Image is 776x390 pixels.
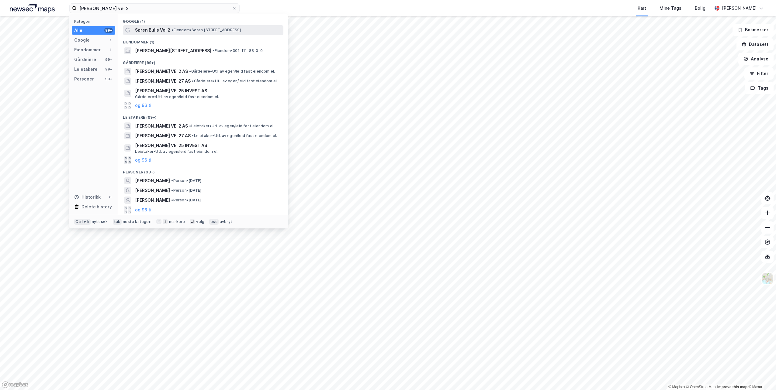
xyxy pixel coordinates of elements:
[135,156,153,164] button: og 96 til
[722,5,757,12] div: [PERSON_NAME]
[196,219,204,224] div: velg
[104,28,113,33] div: 99+
[135,94,219,99] span: Gårdeiere • Utl. av egen/leid fast eiendom el.
[762,273,773,284] img: Z
[192,79,194,83] span: •
[209,219,219,225] div: esc
[171,188,173,193] span: •
[660,5,681,12] div: Mine Tags
[135,77,191,85] span: [PERSON_NAME] VEI 27 AS
[135,122,188,130] span: [PERSON_NAME] VEI 2 AS
[169,219,185,224] div: markere
[135,132,191,139] span: [PERSON_NAME] VEI 27 AS
[135,47,211,54] span: [PERSON_NAME][STREET_ADDRESS]
[74,66,98,73] div: Leietakere
[113,219,122,225] div: tab
[171,28,173,32] span: •
[220,219,232,224] div: avbryt
[104,67,113,72] div: 99+
[92,219,108,224] div: nytt søk
[668,385,685,389] a: Mapbox
[123,219,151,224] div: neste kategori
[736,38,774,50] button: Datasett
[213,48,214,53] span: •
[135,26,170,34] span: Søren Bulls Vei 2
[738,53,774,65] button: Analyse
[118,35,288,46] div: Eiendommer (1)
[189,69,275,74] span: Gårdeiere • Utl. av egen/leid fast eiendom el.
[189,124,274,128] span: Leietaker • Utl. av egen/leid fast eiendom el.
[171,178,201,183] span: Person • [DATE]
[171,198,173,202] span: •
[108,47,113,52] div: 1
[213,48,263,53] span: Eiendom • 301-111-88-0-0
[746,361,776,390] div: Kontrollprogram for chat
[135,149,218,154] span: Leietaker • Utl. av egen/leid fast eiendom el.
[74,56,96,63] div: Gårdeiere
[171,198,201,203] span: Person • [DATE]
[135,142,281,149] span: [PERSON_NAME] VEI 25 INVEST AS
[695,5,705,12] div: Bolig
[686,385,716,389] a: OpenStreetMap
[104,57,113,62] div: 99+
[192,133,277,138] span: Leietaker • Utl. av egen/leid fast eiendom el.
[135,87,281,94] span: [PERSON_NAME] VEI 25 INVEST AS
[108,38,113,43] div: 1
[10,4,55,13] img: logo.a4113a55bc3d86da70a041830d287a7e.svg
[108,195,113,200] div: 0
[717,385,747,389] a: Improve this map
[77,4,232,13] input: Søk på adresse, matrikkel, gårdeiere, leietakere eller personer
[74,36,90,44] div: Google
[118,14,288,25] div: Google (1)
[189,124,191,128] span: •
[74,75,94,83] div: Personer
[745,82,774,94] button: Tags
[118,56,288,67] div: Gårdeiere (99+)
[118,165,288,176] div: Personer (99+)
[135,102,153,109] button: og 96 til
[135,197,170,204] span: [PERSON_NAME]
[189,69,191,74] span: •
[135,177,170,184] span: [PERSON_NAME]
[74,219,91,225] div: Ctrl + k
[2,381,29,388] a: Mapbox homepage
[74,19,115,24] div: Kategori
[74,46,101,53] div: Eiendommer
[192,133,194,138] span: •
[171,28,241,32] span: Eiendom • Søren [STREET_ADDRESS]
[171,178,173,183] span: •
[171,188,201,193] span: Person • [DATE]
[746,361,776,390] iframe: Chat Widget
[638,5,646,12] div: Kart
[135,68,188,75] span: [PERSON_NAME] VEI 2 AS
[744,67,774,80] button: Filter
[192,79,278,84] span: Gårdeiere • Utl. av egen/leid fast eiendom el.
[118,110,288,121] div: Leietakere (99+)
[135,187,170,194] span: [PERSON_NAME]
[81,203,112,210] div: Delete history
[74,27,82,34] div: Alle
[74,193,101,201] div: Historikk
[104,77,113,81] div: 99+
[135,206,153,214] button: og 96 til
[733,24,774,36] button: Bokmerker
